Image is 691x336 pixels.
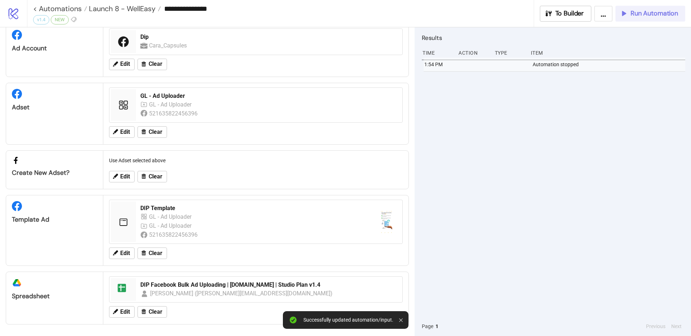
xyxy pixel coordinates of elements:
div: Action [458,46,489,60]
button: Run Automation [615,6,685,22]
button: Clear [137,171,167,182]
button: Clear [137,126,167,138]
span: Edit [120,309,130,315]
button: Previous [644,322,668,330]
button: ... [594,6,613,22]
div: [PERSON_NAME] ([PERSON_NAME][EMAIL_ADDRESS][DOMAIN_NAME]) [150,289,333,298]
div: Use Adset selected above [106,154,406,167]
div: GL - Ad Uploader [149,221,193,230]
button: To Builder [540,6,592,22]
div: Type [494,46,525,60]
div: 1:54 PM [424,58,455,71]
button: 1 [433,322,441,330]
div: Ad Account [12,44,97,53]
button: Clear [137,306,167,318]
span: Launch 8 - WellEasy [87,4,155,13]
span: Clear [149,129,162,135]
button: Edit [109,248,135,259]
div: Create new adset? [12,169,97,177]
div: Dip [140,33,398,41]
div: Time [422,46,453,60]
button: Edit [109,306,135,318]
span: Edit [120,250,130,256]
span: Edit [120,129,130,135]
div: DIP Facebook Bulk Ad Uploading | [DOMAIN_NAME] | Studio Plan v1.4 [140,281,398,289]
span: Clear [149,309,162,315]
span: Clear [149,61,162,67]
span: Clear [149,250,162,256]
button: Next [669,322,684,330]
div: DIP Template [140,204,369,212]
div: Cara_Capsules [149,41,188,50]
div: v1.4 [33,15,49,24]
button: Edit [109,59,135,70]
div: 521635822456396 [149,230,199,239]
div: Template Ad [12,215,97,224]
span: Clear [149,173,162,180]
img: https://scontent-fra3-1.xx.fbcdn.net/v/t45.1600-4/472819590_120216004797060755_126935559542522562... [375,210,398,233]
span: Run Automation [631,9,678,18]
button: Edit [109,126,135,138]
a: < Automations [33,5,87,12]
button: Clear [137,59,167,70]
h2: Results [422,33,685,42]
div: Item [530,46,685,60]
div: NEW [51,15,69,24]
button: Clear [137,248,167,259]
div: GL - Ad Uploader [149,212,193,221]
div: Spreadsheet [12,292,97,300]
div: GL - Ad Uploader [140,92,398,100]
div: Successfully updated automation/input. [303,317,393,323]
div: GL - Ad Uploader [149,100,193,109]
a: Launch 8 - WellEasy [87,5,161,12]
span: Edit [120,173,130,180]
span: To Builder [555,9,584,18]
span: Edit [120,61,130,67]
div: Automation stopped [532,58,687,71]
div: Adset [12,103,97,112]
div: 521635822456396 [149,109,199,118]
span: Page [422,322,433,330]
button: Edit [109,171,135,182]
